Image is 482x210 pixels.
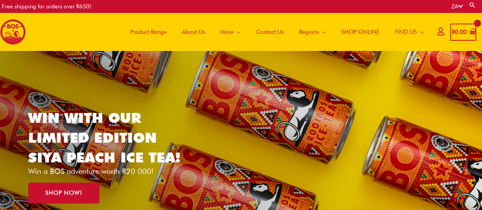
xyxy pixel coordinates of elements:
span: Regions [299,21,319,43]
a: WIN WITH OUR LIMITED EDITION SIYA PEACH ICE TEA! [28,109,181,166]
a: Regions [291,13,334,51]
a: Search button [469,2,476,9]
a: Contact Us [248,13,291,51]
a: View Shopping Cart, empty [450,24,476,41]
span: More [220,21,234,43]
span: SHOP NOW! [45,190,82,196]
span: FIND US [395,21,417,43]
bdi: 0.00 [452,29,467,35]
span: SHOP ONLINE [341,21,380,43]
span: Contact Us [256,21,284,43]
a: SHOP ONLINE [334,13,387,51]
a: ZA [452,3,463,10]
a: More [213,13,248,51]
span: About Us [182,21,205,43]
a: About Us [175,13,213,51]
a: SHOP NOW! [28,183,99,204]
nav: Site Navigation [117,13,432,51]
span: Product Range [130,21,167,43]
a: Product Range [123,13,175,51]
span: R [452,29,455,35]
p: Win a BOS adventure worth R20 000! [28,167,192,175]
